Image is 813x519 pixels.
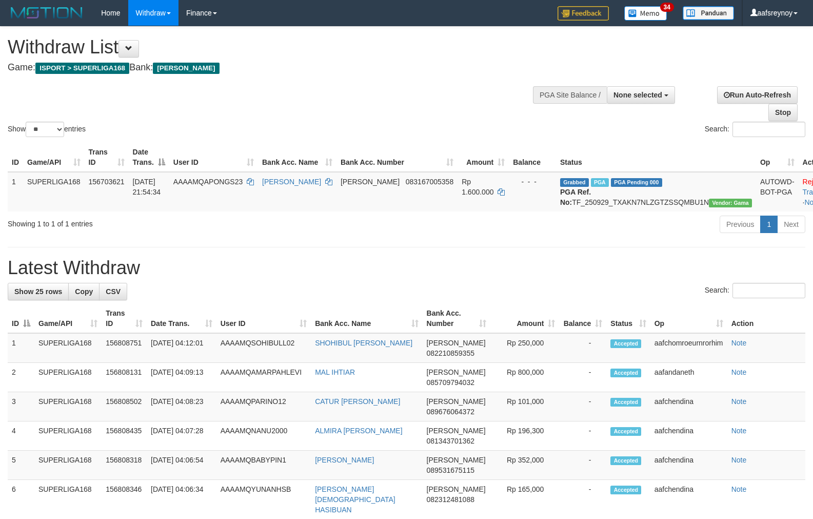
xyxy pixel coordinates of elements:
[336,143,458,172] th: Bank Acc. Number: activate to sort column ascending
[129,143,169,172] th: Date Trans.: activate to sort column descending
[34,304,102,333] th: Game/API: activate to sort column ascending
[768,104,798,121] a: Stop
[258,143,336,172] th: Bank Acc. Name: activate to sort column ascending
[8,215,331,229] div: Showing 1 to 1 of 1 entries
[173,178,243,186] span: AAAAMQAPONGS23
[490,421,559,451] td: Rp 196,300
[133,178,161,196] span: [DATE] 21:54:34
[75,287,93,296] span: Copy
[705,122,805,137] label: Search:
[85,143,129,172] th: Trans ID: activate to sort column ascending
[458,143,509,172] th: Amount: activate to sort column ascending
[613,91,662,99] span: None selected
[559,421,606,451] td: -
[35,63,129,74] span: ISPORT > SUPERLIGA168
[99,283,127,300] a: CSV
[8,5,86,21] img: MOTION_logo.png
[513,177,552,187] div: - - -
[490,363,559,392] td: Rp 800,000
[591,178,609,187] span: Marked by aafchhiseyha
[89,178,125,186] span: 156703621
[102,451,147,480] td: 156808318
[147,304,216,333] th: Date Trans.: activate to sort column ascending
[490,304,559,333] th: Amount: activate to sort column ascending
[147,333,216,363] td: [DATE] 04:12:01
[427,408,474,416] span: Copy 089676064372 to clipboard
[102,421,147,451] td: 156808435
[216,304,311,333] th: User ID: activate to sort column ascending
[560,178,589,187] span: Grabbed
[427,397,486,406] span: [PERSON_NAME]
[650,421,727,451] td: aafchendina
[8,333,34,363] td: 1
[34,451,102,480] td: SUPERLIGA168
[427,368,486,376] span: [PERSON_NAME]
[216,392,311,421] td: AAAAMQPARINO12
[559,451,606,480] td: -
[8,451,34,480] td: 5
[560,188,591,206] b: PGA Ref. No:
[26,122,64,137] select: Showentries
[315,339,412,347] a: SHOHIBUL [PERSON_NAME]
[559,304,606,333] th: Balance: activate to sort column ascending
[558,6,609,21] img: Feedback.jpg
[23,172,85,212] td: SUPERLIGA168
[315,456,374,464] a: [PERSON_NAME]
[709,199,752,207] span: Vendor URL: https://trx31.1velocity.biz
[490,333,559,363] td: Rp 250,000
[610,369,641,377] span: Accepted
[169,143,258,172] th: User ID: activate to sort column ascending
[102,363,147,392] td: 156808131
[610,486,641,494] span: Accepted
[216,421,311,451] td: AAAAMQNANU2000
[606,304,650,333] th: Status: activate to sort column ascending
[8,363,34,392] td: 2
[102,392,147,421] td: 156808502
[34,421,102,451] td: SUPERLIGA168
[650,304,727,333] th: Op: activate to sort column ascending
[610,339,641,348] span: Accepted
[650,333,727,363] td: aafchomroeurnrorhim
[8,122,86,137] label: Show entries
[705,283,805,298] label: Search:
[315,368,355,376] a: MAL IHTIAR
[610,398,641,407] span: Accepted
[727,304,805,333] th: Action
[311,304,422,333] th: Bank Acc. Name: activate to sort column ascending
[427,339,486,347] span: [PERSON_NAME]
[650,363,727,392] td: aafandaneth
[610,427,641,436] span: Accepted
[8,304,34,333] th: ID: activate to sort column descending
[34,333,102,363] td: SUPERLIGA168
[556,143,756,172] th: Status
[650,392,727,421] td: aafchendina
[8,63,532,73] h4: Game: Bank:
[147,363,216,392] td: [DATE] 04:09:13
[106,287,121,296] span: CSV
[683,6,734,20] img: panduan.png
[556,172,756,212] td: TF_250929_TXAKN7NLZGTZSSQMBU1N
[102,304,147,333] th: Trans ID: activate to sort column ascending
[34,363,102,392] td: SUPERLIGA168
[624,6,667,21] img: Button%20Memo.svg
[427,466,474,474] span: Copy 089531675115 to clipboard
[731,456,747,464] a: Note
[8,421,34,451] td: 4
[720,216,761,233] a: Previous
[406,178,453,186] span: Copy 083167005358 to clipboard
[731,368,747,376] a: Note
[509,143,556,172] th: Balance
[559,392,606,421] td: -
[68,283,100,300] a: Copy
[315,485,395,514] a: [PERSON_NAME][DEMOGRAPHIC_DATA] HASIBUAN
[427,456,486,464] span: [PERSON_NAME]
[490,451,559,480] td: Rp 352,000
[559,363,606,392] td: -
[8,392,34,421] td: 3
[731,397,747,406] a: Note
[777,216,805,233] a: Next
[731,485,747,493] a: Note
[427,437,474,445] span: Copy 081343701362 to clipboard
[102,333,147,363] td: 156808751
[462,178,493,196] span: Rp 1.600.000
